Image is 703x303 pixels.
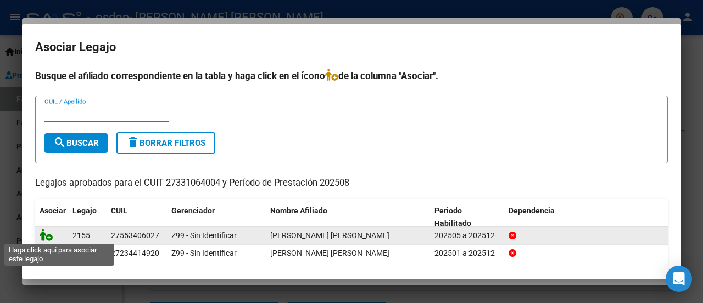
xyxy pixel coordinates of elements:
[171,231,237,240] span: Z99 - Sin Identificar
[44,133,108,153] button: Buscar
[40,206,66,215] span: Asociar
[72,206,97,215] span: Legajo
[126,136,140,149] mat-icon: delete
[266,199,430,235] datatable-header-cell: Nombre Afiliado
[434,229,500,242] div: 202505 a 202512
[107,199,167,235] datatable-header-cell: CUIL
[666,266,692,292] div: Open Intercom Messenger
[111,247,159,260] div: 27234414920
[430,199,504,235] datatable-header-cell: Periodo Habilitado
[35,199,68,235] datatable-header-cell: Asociar
[270,249,389,257] span: STURTZ MONICA BEATRIZ
[167,199,266,235] datatable-header-cell: Gerenciador
[72,231,90,240] span: 2155
[35,37,668,58] h2: Asociar Legajo
[270,206,327,215] span: Nombre Afiliado
[171,249,237,257] span: Z99 - Sin Identificar
[35,69,668,83] h4: Busque el afiliado correspondiente en la tabla y haga click en el ícono de la columna "Asociar".
[35,177,668,190] p: Legajos aprobados para el CUIT 27331064004 y Período de Prestación 202508
[68,199,107,235] datatable-header-cell: Legajo
[111,206,127,215] span: CUIL
[53,138,99,148] span: Buscar
[171,206,215,215] span: Gerenciador
[53,136,66,149] mat-icon: search
[72,249,90,257] span: 2090
[434,247,500,260] div: 202501 a 202512
[116,132,215,154] button: Borrar Filtros
[270,231,389,240] span: ZEISING UMA DELFINA
[434,206,471,228] span: Periodo Habilitado
[509,206,555,215] span: Dependencia
[504,199,668,235] datatable-header-cell: Dependencia
[111,229,159,242] div: 27553406027
[126,138,205,148] span: Borrar Filtros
